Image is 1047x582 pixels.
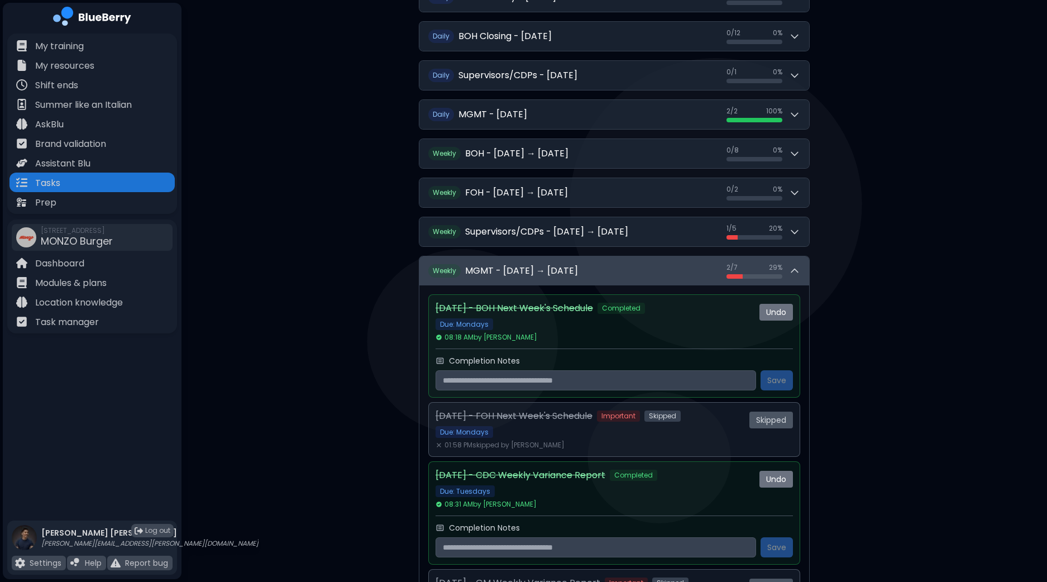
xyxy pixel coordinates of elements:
p: My training [35,40,84,53]
button: DailyBOH Closing - [DATE]0/120% [419,22,809,51]
button: WeeklySupervisors/CDPs - [DATE] → [DATE]1/520% [419,217,809,246]
img: file icon [16,257,27,269]
span: Completed [610,470,657,481]
h2: BOH Closing - [DATE] [458,30,552,43]
img: file icon [16,60,27,71]
img: file icon [16,316,27,327]
button: WeeklyBOH - [DATE] → [DATE]0/80% [419,139,809,168]
p: [DATE] - BOH Next Week's Schedule [436,302,593,315]
span: 100 % [766,107,782,116]
span: Due: Mondays [436,426,493,438]
img: file icon [16,138,27,149]
span: 08:18 AM by [PERSON_NAME] [436,333,537,342]
span: D [428,108,454,121]
p: My resources [35,59,94,73]
span: 0 % [773,28,782,37]
span: 0 % [773,185,782,194]
p: [DATE] - CDC Weekly Variance Report [436,469,605,482]
span: Completed [597,303,645,314]
span: 01:58 PM skipped by [PERSON_NAME] [436,441,565,450]
span: 0 % [773,146,782,155]
span: 2 / 2 [726,107,738,116]
p: AskBlu [35,118,64,131]
span: aily [437,70,450,80]
span: D [428,30,454,43]
p: Settings [30,558,61,568]
span: W [428,225,461,238]
p: [PERSON_NAME] [PERSON_NAME] [41,528,259,538]
img: file icon [16,277,27,288]
h2: FOH - [DATE] → [DATE] [465,186,568,199]
span: D [428,69,454,82]
button: WeeklyFOH - [DATE] → [DATE]0/20% [419,178,809,207]
span: eekly [439,188,456,197]
label: Completion Notes [449,523,520,533]
span: 29 % [769,263,782,272]
p: Assistant Blu [35,157,90,170]
span: Skipped [749,412,793,428]
label: Completion Notes [449,356,520,366]
img: profile photo [12,525,37,561]
p: Prep [35,196,56,209]
span: Due: Tuesdays [436,485,495,497]
p: [DATE] - FOH Next Week's Schedule [436,409,592,423]
span: 0 / 2 [726,185,738,194]
h2: MGMT - [DATE] [458,108,527,121]
button: DailySupervisors/CDPs - [DATE]0/10% [419,61,809,90]
button: DailyMGMT - [DATE]2/2100% [419,100,809,129]
h2: Supervisors/CDPs - [DATE] → [DATE] [465,225,628,238]
p: Dashboard [35,257,84,270]
p: Report bug [125,558,168,568]
h2: MGMT - [DATE] → [DATE] [465,264,578,278]
span: eekly [439,266,456,275]
span: 2 / 7 [726,263,738,272]
span: W [428,147,461,160]
span: 0 / 8 [726,146,739,155]
span: Log out [145,526,170,535]
p: Tasks [35,176,60,190]
p: [PERSON_NAME][EMAIL_ADDRESS][PERSON_NAME][DOMAIN_NAME] [41,539,259,548]
button: Undo [759,471,793,488]
span: 08:31 AM by [PERSON_NAME] [436,500,537,509]
p: Location knowledge [35,296,123,309]
span: Important [597,411,640,422]
span: Due: Mondays [436,318,493,330]
img: logout [135,527,143,535]
img: file icon [16,99,27,110]
img: file icon [15,558,25,568]
span: W [428,186,461,199]
img: company logo [53,7,131,30]
span: aily [437,109,450,119]
button: Save [761,370,793,390]
span: 0 / 1 [726,68,737,77]
img: file icon [111,558,121,568]
p: Task manager [35,316,99,329]
h2: Supervisors/CDPs - [DATE] [458,69,577,82]
img: file icon [16,197,27,208]
img: file icon [16,177,27,188]
img: company thumbnail [16,227,36,247]
p: Help [85,558,102,568]
p: Shift ends [35,79,78,92]
span: 20 % [769,224,782,233]
img: file icon [16,158,27,169]
span: 0 % [773,68,782,77]
span: eekly [439,227,456,236]
img: file icon [16,118,27,130]
span: [STREET_ADDRESS] [41,226,113,235]
span: eekly [439,149,456,158]
h2: BOH - [DATE] → [DATE] [465,147,568,160]
p: Brand validation [35,137,106,151]
img: file icon [70,558,80,568]
span: Skipped [644,411,681,422]
button: Save [761,537,793,557]
img: file icon [16,40,27,51]
span: MONZO Burger [41,234,113,248]
span: W [428,264,461,278]
span: 1 / 5 [726,224,737,233]
button: WeeklyMGMT - [DATE] → [DATE]2/729% [419,256,809,285]
span: 0 / 12 [726,28,740,37]
button: Undo [759,304,793,321]
img: file icon [16,79,27,90]
p: Modules & plans [35,276,107,290]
